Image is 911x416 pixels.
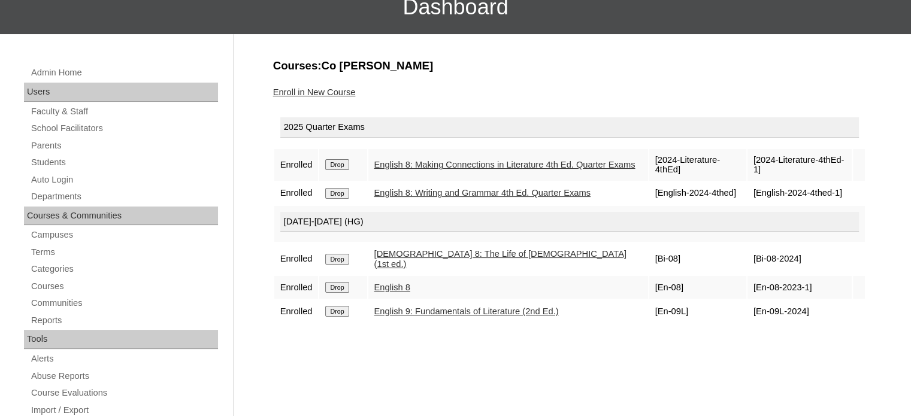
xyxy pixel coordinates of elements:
[649,300,746,323] td: [En-09L]
[325,306,349,317] input: Drop
[280,212,859,232] div: [DATE]-[DATE] (HG)
[274,276,319,299] td: Enrolled
[325,159,349,170] input: Drop
[274,149,319,181] td: Enrolled
[30,189,218,204] a: Departments
[747,300,852,323] td: [En-09L-2024]
[280,117,859,138] div: 2025 Quarter Exams
[24,207,218,226] div: Courses & Communities
[747,182,852,205] td: [English-2024-4thed-1]
[30,138,218,153] a: Parents
[30,262,218,277] a: Categories
[274,243,319,275] td: Enrolled
[30,351,218,366] a: Alerts
[273,87,356,97] a: Enroll in New Course
[273,58,866,74] h3: Courses:Co [PERSON_NAME]
[30,227,218,242] a: Campuses
[30,65,218,80] a: Admin Home
[30,121,218,136] a: School Facilitators
[30,245,218,260] a: Terms
[747,243,852,275] td: [Bi-08-2024]
[325,282,349,293] input: Drop
[747,149,852,181] td: [2024-Literature-4thEd-1]
[30,385,218,400] a: Course Evaluations
[374,188,591,198] a: English 8: Writing and Grammar 4th Ed. Quarter Exams
[325,254,349,265] input: Drop
[747,276,852,299] td: [En-08-2023-1]
[374,160,635,169] a: English 8: Making Connections in Literature 4th Ed. Quarter Exams
[30,279,218,294] a: Courses
[274,182,319,205] td: Enrolled
[274,300,319,323] td: Enrolled
[30,296,218,311] a: Communities
[374,283,410,292] a: English 8
[30,104,218,119] a: Faculty & Staff
[30,155,218,170] a: Students
[374,306,559,316] a: English 9: Fundamentals of Literature (2nd Ed.)
[325,188,349,199] input: Drop
[24,330,218,349] div: Tools
[649,149,746,181] td: [2024-Literature-4thEd]
[649,243,746,275] td: [Bi-08]
[649,182,746,205] td: [English-2024-4thed]
[24,83,218,102] div: Users
[30,172,218,187] a: Auto Login
[649,276,746,299] td: [En-08]
[30,313,218,328] a: Reports
[374,249,626,269] a: [DEMOGRAPHIC_DATA] 8: The Life of [DEMOGRAPHIC_DATA] (1st ed.)
[30,369,218,384] a: Abuse Reports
